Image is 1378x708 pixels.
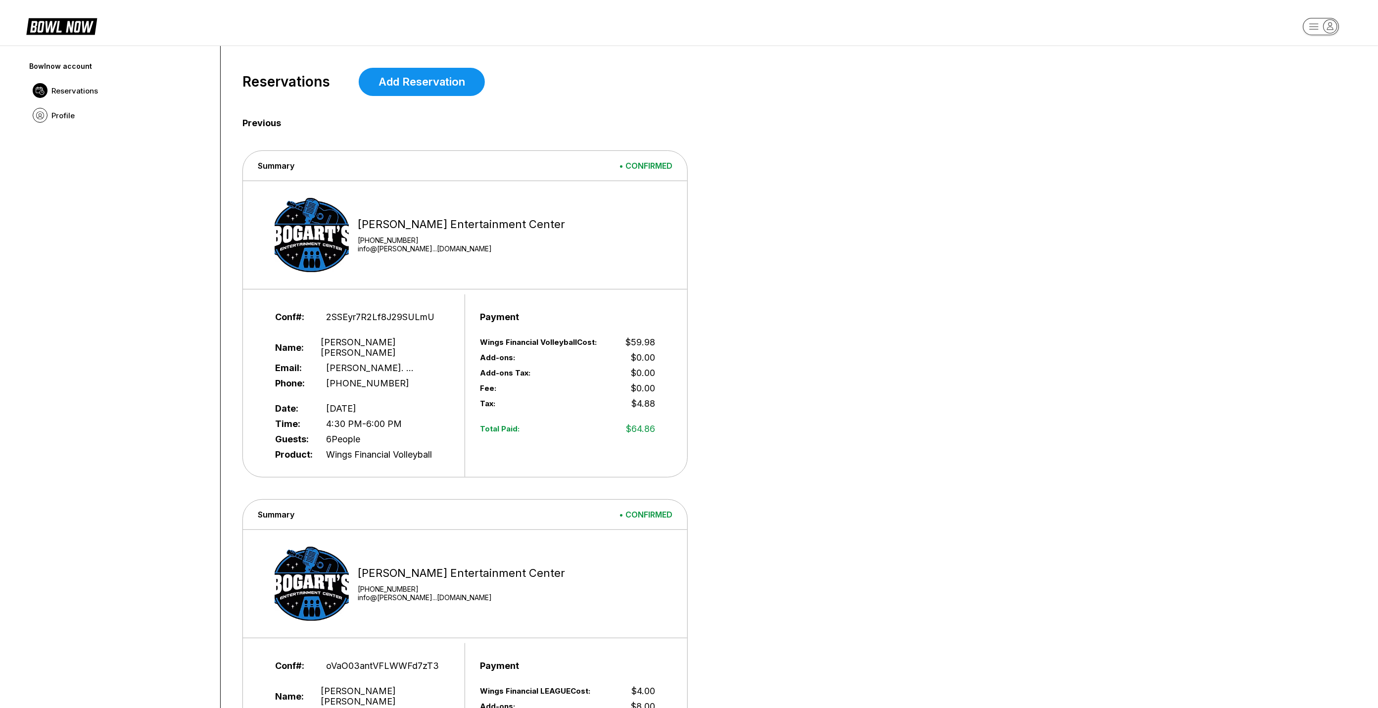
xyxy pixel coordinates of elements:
[275,691,305,702] span: Name:
[275,342,305,353] span: Name:
[480,399,603,408] span: Tax:
[51,111,75,120] span: Profile
[275,449,310,460] span: Product:
[326,403,356,414] span: [DATE]
[480,424,603,433] span: Total Paid:
[326,661,439,671] span: oVaO03antVFLWWFd7zT3
[631,686,655,696] span: $4.00
[631,398,655,409] span: $4.88
[326,363,414,373] span: [PERSON_NAME]. ...
[321,337,450,358] span: [PERSON_NAME] [PERSON_NAME]
[326,434,360,444] span: 6 People
[619,161,672,171] span: • CONFIRMED
[258,510,294,519] span: Summary
[275,198,349,272] img: Bogart's Entertainment Center
[275,419,310,429] span: Time:
[275,661,310,671] span: Conf#:
[28,103,212,128] a: Profile
[358,566,565,580] div: [PERSON_NAME] Entertainment Center
[275,378,310,388] span: Phone:
[326,449,432,460] span: Wings Financial Volleyball
[51,86,98,95] span: Reservations
[480,383,568,393] span: Fee:
[258,161,294,171] span: Summary
[626,424,655,434] span: $64.86
[29,62,211,70] div: Bowlnow account
[242,74,330,90] span: Reservations
[275,403,310,414] span: Date:
[631,368,655,378] span: $0.00
[28,78,212,103] a: Reservations
[321,686,450,707] span: [PERSON_NAME] [PERSON_NAME]
[358,236,565,244] div: [PHONE_NUMBER]
[631,383,655,393] span: $0.00
[625,337,655,347] span: $59.98
[480,353,568,362] span: Add-ons:
[275,434,310,444] span: Guests:
[480,337,603,347] span: Wings Financial Volleyball Cost:
[326,419,402,429] span: 4:30 PM - 6:00 PM
[358,585,565,593] div: [PHONE_NUMBER]
[631,352,655,363] span: $0.00
[275,312,310,322] span: Conf#:
[480,661,515,671] span: Payment
[275,547,349,621] img: Bogart's Entertainment Center
[275,363,310,373] span: Email:
[242,118,1336,129] span: Previous
[359,68,485,96] a: Add Reservation
[326,312,434,322] span: 2SSEyr7R2Lf8J29SULmU
[326,378,409,388] span: [PHONE_NUMBER]
[619,510,672,519] span: • CONFIRMED
[480,686,603,696] span: Wings Financial LEAGUE Cost:
[480,368,568,378] span: Add-ons Tax:
[358,244,565,253] a: info@[PERSON_NAME]...[DOMAIN_NAME]
[480,312,515,322] span: Payment
[358,593,565,602] a: info@[PERSON_NAME]...[DOMAIN_NAME]
[358,218,565,231] div: [PERSON_NAME] Entertainment Center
